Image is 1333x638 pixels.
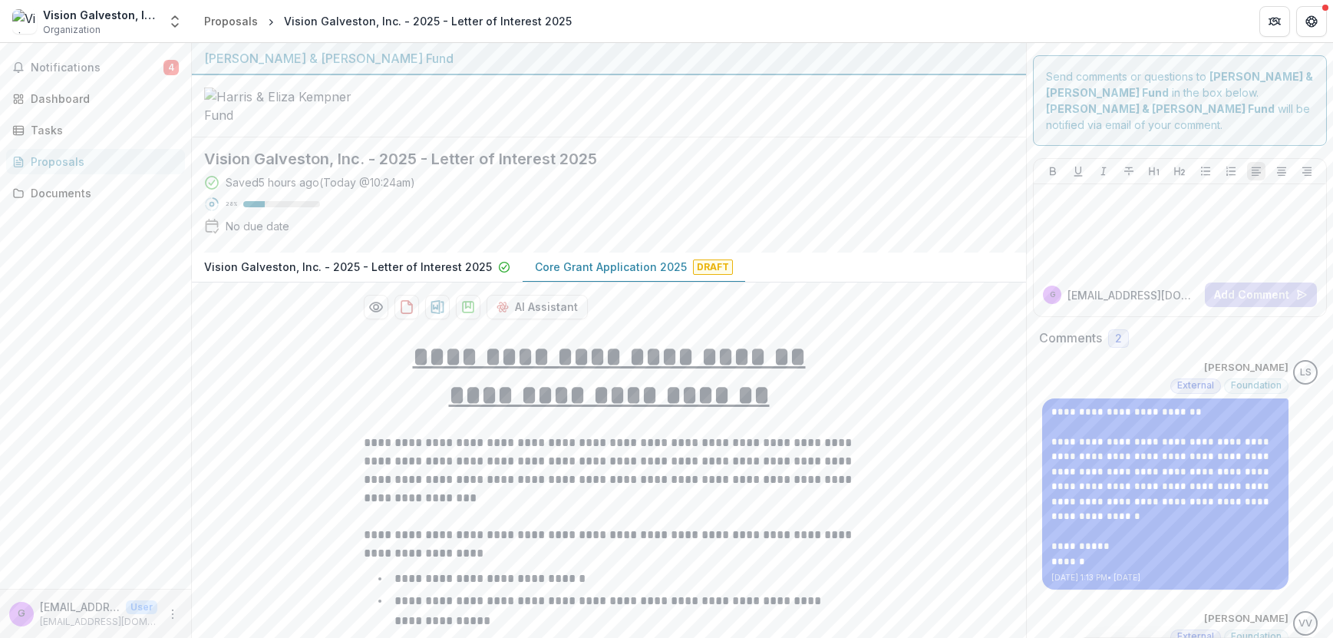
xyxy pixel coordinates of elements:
[1115,332,1122,345] span: 2
[456,295,480,319] button: download-proposal
[204,88,358,124] img: Harris & Eliza Kempner Fund
[43,23,101,37] span: Organization
[487,295,588,319] button: AI Assistant
[1259,6,1290,37] button: Partners
[6,180,185,206] a: Documents
[31,154,173,170] div: Proposals
[1298,162,1316,180] button: Align Right
[6,86,185,111] a: Dashboard
[1067,287,1199,303] p: [EMAIL_ADDRESS][DOMAIN_NAME]
[1205,283,1317,307] button: Add Comment
[1044,162,1062,180] button: Bold
[204,13,258,29] div: Proposals
[164,6,186,37] button: Open entity switcher
[1300,368,1312,378] div: Lauren Scott
[31,61,163,74] span: Notifications
[6,149,185,174] a: Proposals
[40,599,120,615] p: [EMAIL_ADDRESS][DOMAIN_NAME]
[1204,360,1288,375] p: [PERSON_NAME]
[1145,162,1163,180] button: Heading 1
[12,9,37,34] img: Vision Galveston, Inc.
[226,199,237,210] p: 28 %
[284,13,572,29] div: Vision Galveston, Inc. - 2025 - Letter of Interest 2025
[204,259,492,275] p: Vision Galveston, Inc. - 2025 - Letter of Interest 2025
[226,218,289,234] div: No due date
[394,295,419,319] button: download-proposal
[1177,380,1214,391] span: External
[1272,162,1291,180] button: Align Center
[1051,572,1279,583] p: [DATE] 1:13 PM • [DATE]
[226,174,415,190] div: Saved 5 hours ago ( Today @ 10:24am )
[204,49,1014,68] div: [PERSON_NAME] & [PERSON_NAME] Fund
[535,259,687,275] p: Core Grant Application 2025
[425,295,450,319] button: download-proposal
[163,605,182,623] button: More
[18,609,25,619] div: grants@visiongalveston.com
[6,55,185,80] button: Notifications4
[1120,162,1138,180] button: Strike
[1222,162,1240,180] button: Ordered List
[364,295,388,319] button: Preview f1fe5e06-3248-4d68-a235-aac78de55463-1.pdf
[31,185,173,201] div: Documents
[693,259,733,275] span: Draft
[31,91,173,107] div: Dashboard
[126,600,157,614] p: User
[198,10,578,32] nav: breadcrumb
[1196,162,1215,180] button: Bullet List
[163,60,179,75] span: 4
[1039,331,1102,345] h2: Comments
[1298,619,1312,629] div: Vivian Victoria
[40,615,157,629] p: [EMAIL_ADDRESS][DOMAIN_NAME]
[204,150,989,168] h2: Vision Galveston, Inc. - 2025 - Letter of Interest 2025
[1296,6,1327,37] button: Get Help
[1050,291,1055,299] div: grants@visiongalveston.com
[31,122,173,138] div: Tasks
[1204,611,1288,626] p: [PERSON_NAME]
[1231,380,1282,391] span: Foundation
[43,7,158,23] div: Vision Galveston, Inc.
[1247,162,1265,180] button: Align Left
[198,10,264,32] a: Proposals
[1170,162,1189,180] button: Heading 2
[1069,162,1087,180] button: Underline
[6,117,185,143] a: Tasks
[1046,102,1275,115] strong: [PERSON_NAME] & [PERSON_NAME] Fund
[1094,162,1113,180] button: Italicize
[1033,55,1327,146] div: Send comments or questions to in the box below. will be notified via email of your comment.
